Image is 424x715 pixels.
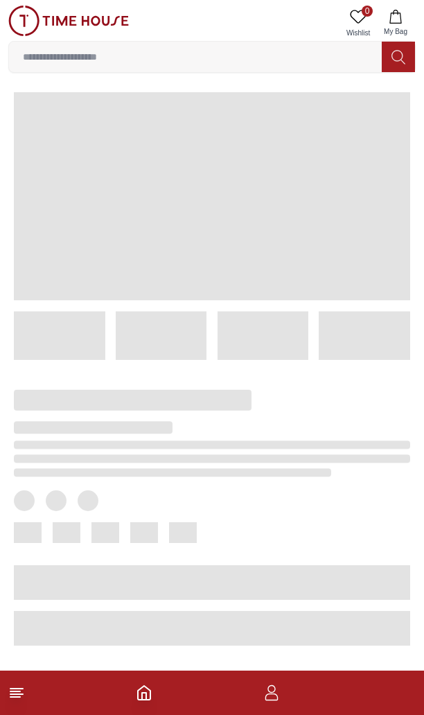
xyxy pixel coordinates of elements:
span: My Bag [378,26,413,37]
img: ... [8,6,129,36]
button: My Bag [376,6,416,41]
span: 0 [362,6,373,17]
a: 0Wishlist [341,6,376,41]
span: Wishlist [341,28,376,38]
a: Home [136,684,152,701]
